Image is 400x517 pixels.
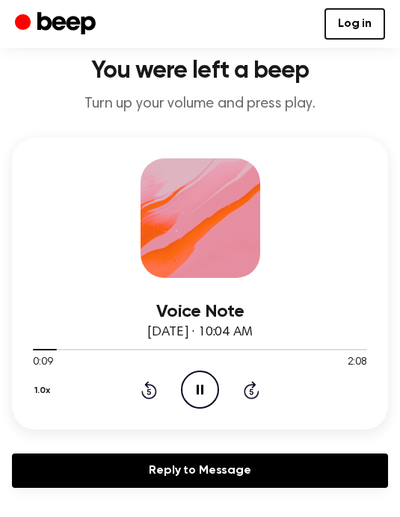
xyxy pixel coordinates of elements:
h3: Voice Note [33,302,367,322]
a: Log in [324,8,385,40]
span: [DATE] · 10:04 AM [147,326,252,339]
span: 2:08 [348,355,367,371]
button: 1.0x [33,378,56,403]
span: 0:09 [33,355,52,371]
a: Beep [15,10,99,39]
a: Reply to Message [12,453,388,488]
p: Turn up your volume and press play. [12,95,388,114]
h1: You were left a beep [12,59,388,83]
